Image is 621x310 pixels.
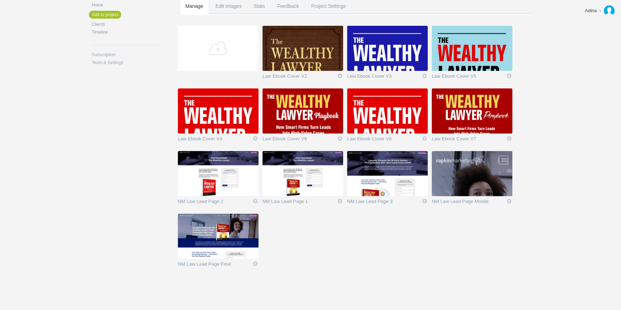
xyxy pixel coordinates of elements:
[579,4,617,18] a: Adina
[92,60,160,65] a: Team & Settings
[262,26,343,71] img: napkinmarketing_ai2yzp_thumb.jpg
[432,151,512,196] img: napkinmarketing_qeem79_thumb.jpg
[262,88,343,134] img: napkinmarketing_wf1dxj_thumb.jpg
[252,198,259,204] a: Icon
[178,26,259,71] a: Add
[178,88,259,134] img: napkinmarketing_8e68r5_thumb.jpg
[347,74,421,81] a: Law Ebook Cover V3
[92,53,160,57] a: Subscription
[432,136,506,144] a: Law Ebook Cover V7
[178,262,252,269] a: NM Law Lead Page Final
[432,199,506,206] a: NM Law Lead Page Mobile
[347,151,428,196] img: napkinmarketing_we9jkg_thumb.jpg
[432,88,512,134] img: napkinmarketing_f1dfn9_thumb.jpg
[337,73,343,79] a: Icon
[89,11,121,19] a: Add to project
[432,26,512,71] img: napkinmarketing_kmpg8d_thumb.jpg
[92,22,160,26] a: Clients
[262,74,337,81] a: Law Ebook Cover V2
[178,199,252,206] a: NM Law Lead Page 2
[421,198,428,204] a: Icon
[262,199,337,206] a: NM Law Lead Page 1
[252,261,259,267] a: Icon
[585,7,597,14] div: Adina
[347,88,428,134] img: napkinmarketing_4epd6f_thumb.jpg
[262,151,343,196] img: napkinmarketing_o4cc8x_thumb.jpg
[178,136,252,144] a: Law Ebook Cover V4
[604,5,615,16] img: f4bd078af38d46133805870c386e97a8
[178,151,259,196] img: napkinmarketing_guptnb_thumb.jpg
[337,135,343,142] a: Icon
[92,3,160,7] a: Home
[421,73,428,79] a: Icon
[347,199,421,206] a: NM Law Lead Page 3
[252,135,259,142] a: Icon
[506,135,512,142] a: Icon
[506,73,512,79] a: Icon
[178,214,259,259] img: napkinmarketing_wmdcuo_thumb.jpg
[432,74,506,81] a: Law Ebook Cover V5
[421,135,428,142] a: Icon
[347,26,428,71] img: napkinmarketing_wt5s0t_thumb.jpg
[347,136,421,144] a: Law Ebook Cover V8
[337,198,343,204] a: Icon
[506,198,512,204] a: Icon
[262,136,337,144] a: Law Ebook Cover V6
[92,30,160,34] a: Timeline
